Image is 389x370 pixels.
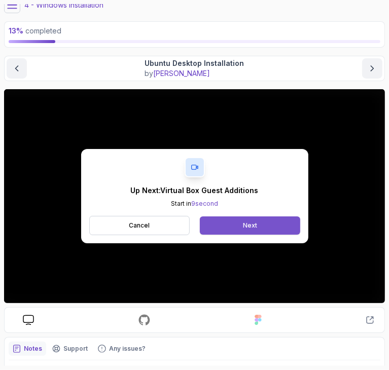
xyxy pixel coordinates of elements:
[15,315,42,325] a: course slides
[154,69,210,78] span: [PERSON_NAME]
[131,200,259,208] p: Start in
[243,221,257,230] div: Next
[200,216,300,235] button: Next
[145,68,244,79] p: by
[109,345,146,353] p: Any issues?
[24,345,42,353] p: Notes
[94,342,150,356] button: Feedback button
[48,342,92,356] button: Support button
[145,58,244,68] p: Ubuntu Desktop Installation
[9,342,46,356] button: notes button
[7,58,27,79] button: previous content
[131,186,259,196] p: Up Next: Virtual Box Guest Additions
[362,58,382,79] button: next content
[4,89,385,303] iframe: 3 - Ubuntu Desktop Installation
[89,216,190,235] button: Cancel
[63,345,88,353] p: Support
[129,221,150,230] p: Cancel
[9,26,61,35] span: completed
[191,200,218,207] span: 9 second
[9,26,23,35] span: 13 %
